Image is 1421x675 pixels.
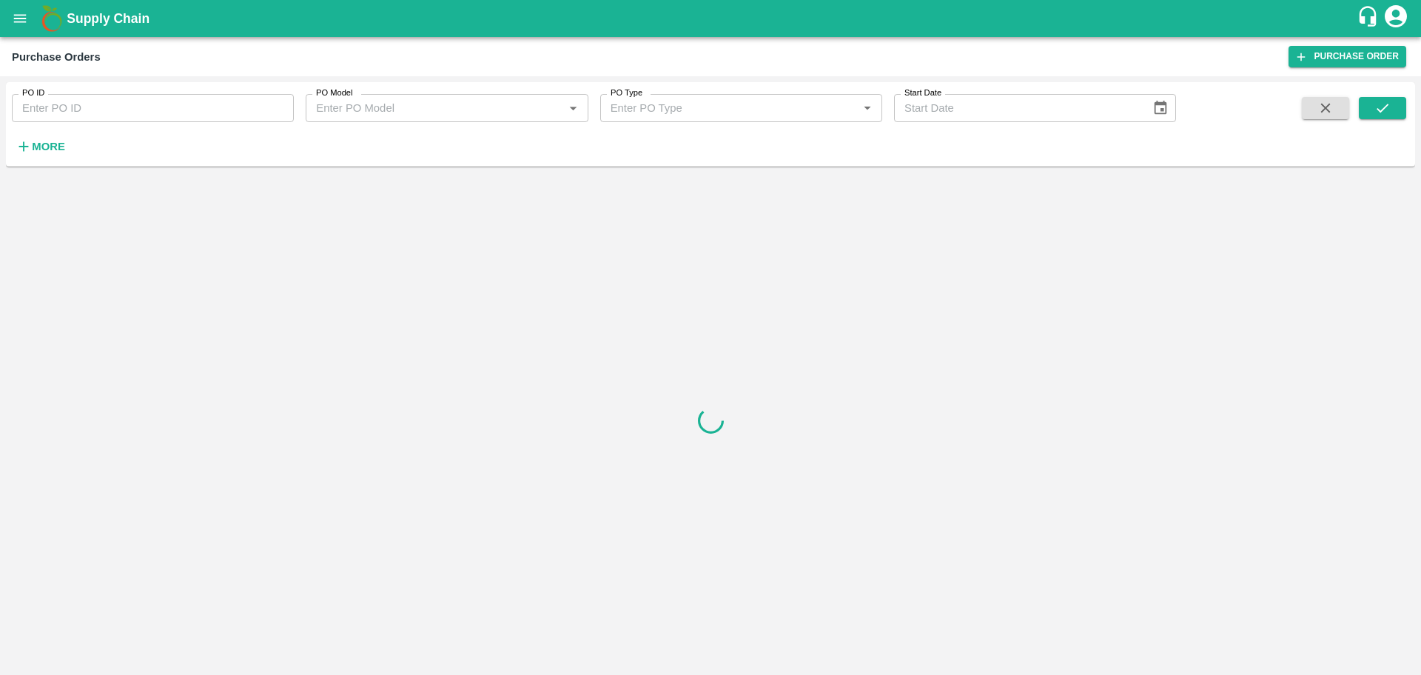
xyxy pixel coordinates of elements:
button: Choose date [1146,94,1175,122]
label: PO Type [611,87,642,99]
strong: More [32,141,65,152]
div: customer-support [1357,5,1383,32]
b: Supply Chain [67,11,150,26]
input: Enter PO ID [12,94,294,122]
label: PO ID [22,87,44,99]
label: Start Date [904,87,941,99]
input: Enter PO Model [310,98,559,118]
img: logo [37,4,67,33]
input: Start Date [894,94,1141,122]
button: More [12,134,69,159]
button: open drawer [3,1,37,36]
div: account of current user [1383,3,1409,34]
label: PO Model [316,87,353,99]
div: Purchase Orders [12,47,101,67]
button: Open [563,98,582,118]
button: Open [858,98,877,118]
input: Enter PO Type [605,98,853,118]
a: Supply Chain [67,8,1357,29]
a: Purchase Order [1289,46,1406,67]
